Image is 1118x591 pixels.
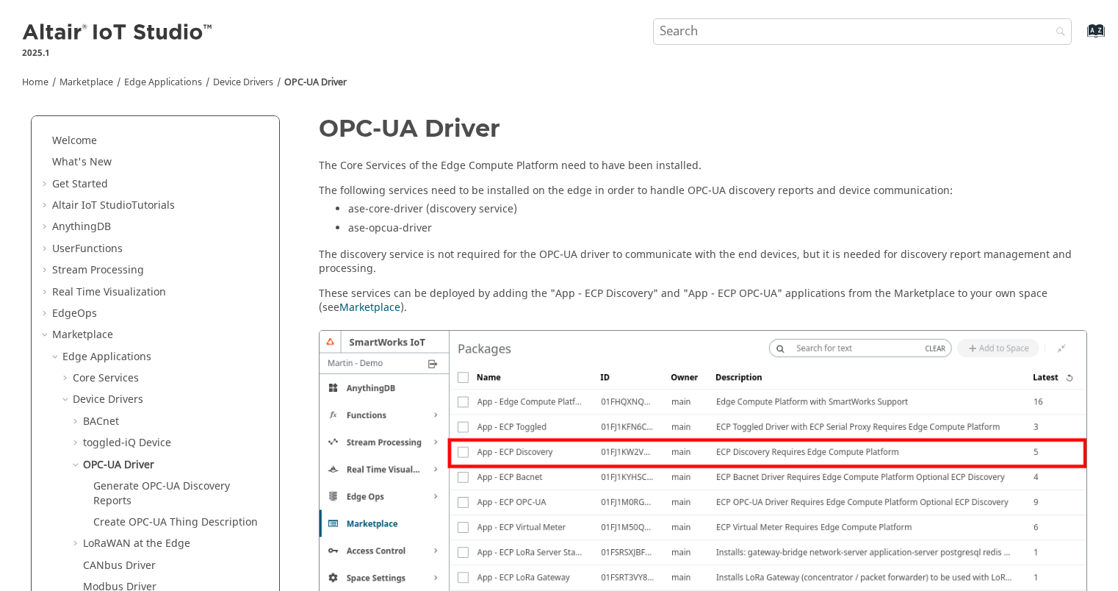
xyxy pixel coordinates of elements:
span: Expand Core Services [61,371,73,386]
span: Expand AnythingDB [40,220,52,234]
span: Expand Stream Processing [40,263,52,278]
a: toggled-iQ Device [83,435,171,451]
span: Collapse Edge Applications [51,350,62,365]
span: Collapse Marketplace [40,328,52,343]
a: Altair IoT StudioTutorials [52,198,175,213]
p: The discovery service is not required for the OPC-UA driver to communicate with the end devices, ... [319,248,1088,276]
span: Altair IoT Studio [52,198,131,213]
li: ase-core-driver (discovery service) [348,202,1088,221]
a: Device Drivers [213,76,273,89]
span: Expand Real Time Visualization [40,285,52,300]
p: The Core Services of the Edge Compute Platform need to have been installed. [319,159,1088,173]
a: EdgeOps [52,306,97,321]
a: Generate OPC-UA Discovery Reports [93,479,230,509]
button: Search [1036,18,1078,47]
span: Expand LoRaWAN at the Edge [71,537,83,551]
span: Expand Altair IoT StudioTutorials [40,198,52,213]
input: Search query [653,18,1072,45]
span: Expand BACnet [71,415,83,429]
a: Marketplace [52,327,113,343]
li: ase-opcua-driver [348,221,1088,240]
a: AnythingDB [52,219,111,234]
a: CANbus Driver [83,558,156,573]
a: Create OPC-UA Thing Description [93,515,258,530]
a: OPC-UA Driver [284,76,347,89]
a: Core Services [73,370,139,386]
a: LoRaWAN at the Edge [83,536,190,551]
a: Marketplace [59,76,113,89]
a: Welcome [52,133,97,148]
a: Go to index terms page [1064,30,1097,46]
a: Stream Processing [52,262,144,278]
div: The following services need to be installed on the edge in order to handle OPC-UA discovery repor... [319,184,1088,240]
a: OPC-UA Driver [83,457,154,473]
a: Device Drivers [73,392,143,407]
p: 2025.1 [22,46,214,60]
span: Expand UserFunctions [40,242,52,257]
span: Collapse Device Drivers [61,393,73,407]
a: UserFunctions [52,241,123,257]
h1: OPC-UA Driver [319,115,1088,141]
img: Altair IoT Studio [22,21,214,45]
a: Marketplace [339,300,400,315]
span: Expand toggled-iQ Device [71,436,83,451]
a: Edge Applications [124,76,202,89]
span: Expand EdgeOps [40,307,52,321]
a: Get Started [52,176,108,192]
a: What's New [52,154,112,170]
p: These services can be deployed by adding the "App - ECP Discovery" and "App - ECP OPC-UA" applica... [319,287,1088,315]
span: Collapse OPC-UA Driver [71,458,83,473]
span: Functions [75,241,123,257]
span: Expand Get Started [40,177,52,192]
a: Real Time Visualization [52,284,166,300]
a: Edge Applications [62,349,151,365]
a: Home [22,76,48,89]
a: BACnet [83,414,119,429]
